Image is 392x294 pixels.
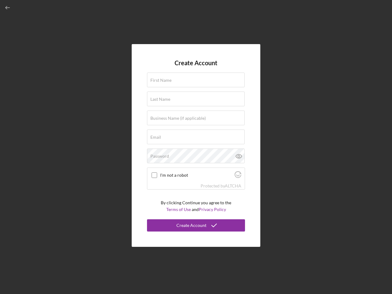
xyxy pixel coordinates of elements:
[199,207,226,212] a: Privacy Policy
[201,183,241,188] div: Protected by
[235,174,241,179] a: Visit Altcha.org
[176,219,206,232] div: Create Account
[150,135,161,140] label: Email
[225,183,241,188] a: Visit Altcha.org
[150,97,170,102] label: Last Name
[160,173,233,178] label: I'm not a robot
[161,199,231,213] p: By clicking Continue you agree to the and
[166,207,191,212] a: Terms of Use
[147,219,245,232] button: Create Account
[150,78,171,83] label: First Name
[150,116,206,121] label: Business Name (if applicable)
[150,154,169,159] label: Password
[175,59,217,66] h4: Create Account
